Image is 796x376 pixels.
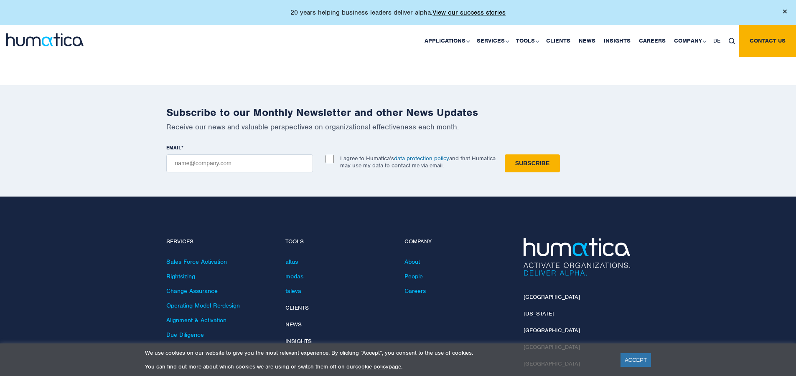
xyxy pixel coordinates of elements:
[285,238,392,245] h4: Tools
[166,287,218,295] a: Change Assurance
[670,25,709,57] a: Company
[404,273,423,280] a: People
[145,363,610,370] p: You can find out more about which cookies we are using or switch them off on our page.
[739,25,796,57] a: Contact us
[326,155,334,163] input: I agree to Humatica’sdata protection policyand that Humatica may use my data to contact me via em...
[166,122,630,131] p: Receive our news and valuable perspectives on organizational effectiveness each month.
[145,349,610,356] p: We use cookies on our website to give you the most relevant experience. By clicking “Accept”, you...
[729,38,735,44] img: search_icon
[473,25,512,57] a: Services
[505,154,560,172] input: Subscribe
[166,316,226,324] a: Alignment & Activation
[166,238,273,245] h4: Services
[575,25,600,57] a: News
[512,25,542,57] a: Tools
[404,287,426,295] a: Careers
[340,155,496,169] p: I agree to Humatica’s and that Humatica may use my data to contact me via email.
[166,302,240,309] a: Operating Model Re-design
[635,25,670,57] a: Careers
[542,25,575,57] a: Clients
[285,321,302,328] a: News
[285,287,301,295] a: taleva
[355,363,389,370] a: cookie policy
[524,310,554,317] a: [US_STATE]
[404,238,511,245] h4: Company
[713,37,720,44] span: DE
[404,258,420,265] a: About
[166,331,204,338] a: Due Diligence
[285,273,303,280] a: modas
[166,154,313,172] input: name@company.com
[524,327,580,334] a: [GEOGRAPHIC_DATA]
[420,25,473,57] a: Applications
[432,8,506,17] a: View our success stories
[285,338,312,345] a: Insights
[524,238,630,276] img: Humatica
[166,273,195,280] a: Rightsizing
[524,293,580,300] a: [GEOGRAPHIC_DATA]
[600,25,635,57] a: Insights
[6,33,84,46] img: logo
[290,8,506,17] p: 20 years helping business leaders deliver alpha.
[394,155,449,162] a: data protection policy
[709,25,725,57] a: DE
[166,144,181,151] span: EMAIL
[621,353,651,367] a: ACCEPT
[166,258,227,265] a: Sales Force Activation
[166,106,630,119] h2: Subscribe to our Monthly Newsletter and other News Updates
[285,258,298,265] a: altus
[285,304,309,311] a: Clients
